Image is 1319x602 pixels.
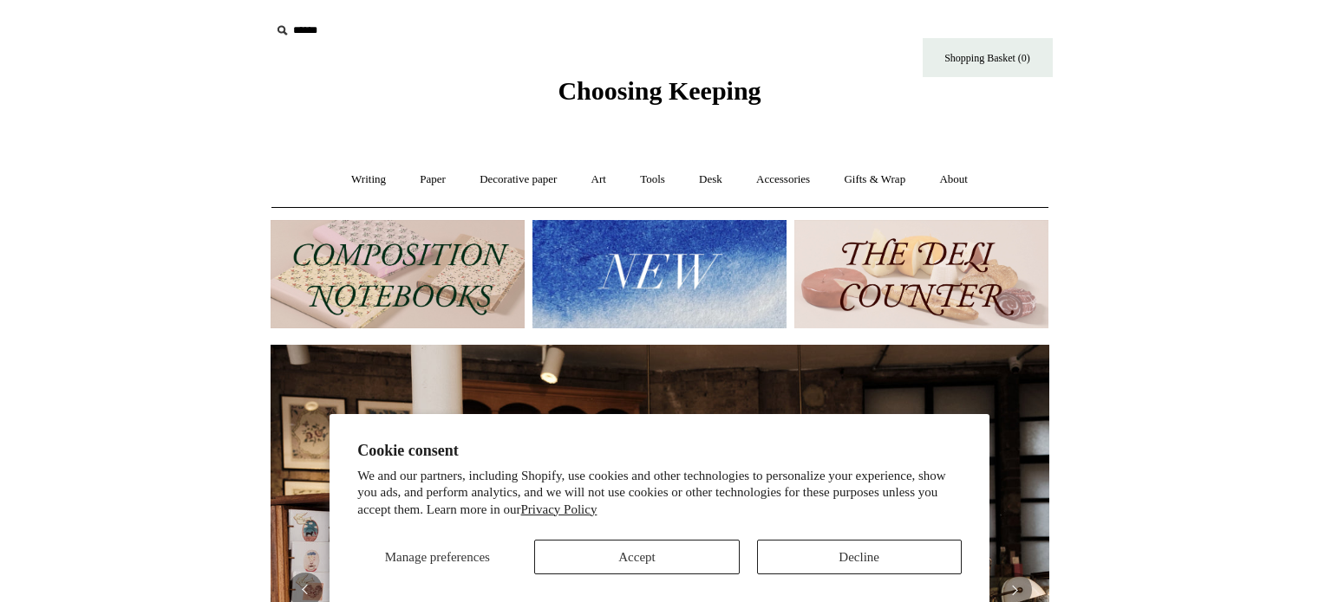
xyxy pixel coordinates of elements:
[521,502,597,516] a: Privacy Policy
[271,220,525,328] img: 202302 Composition ledgers.jpg__PID:69722ee6-fa44-49dd-a067-31375e5d54ec
[828,157,921,203] a: Gifts & Wrap
[741,157,826,203] a: Accessories
[558,76,761,105] span: Choosing Keeping
[624,157,681,203] a: Tools
[683,157,738,203] a: Desk
[464,157,572,203] a: Decorative paper
[757,540,962,574] button: Decline
[357,442,962,460] h2: Cookie consent
[794,220,1048,328] img: The Deli Counter
[924,157,983,203] a: About
[576,157,622,203] a: Art
[532,220,787,328] img: New.jpg__PID:f73bdf93-380a-4a35-bcfe-7823039498e1
[357,468,962,519] p: We and our partners, including Shopify, use cookies and other technologies to personalize your ex...
[357,540,517,574] button: Manage preferences
[923,38,1053,77] a: Shopping Basket (0)
[558,90,761,102] a: Choosing Keeping
[385,550,490,564] span: Manage preferences
[404,157,461,203] a: Paper
[534,540,739,574] button: Accept
[336,157,402,203] a: Writing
